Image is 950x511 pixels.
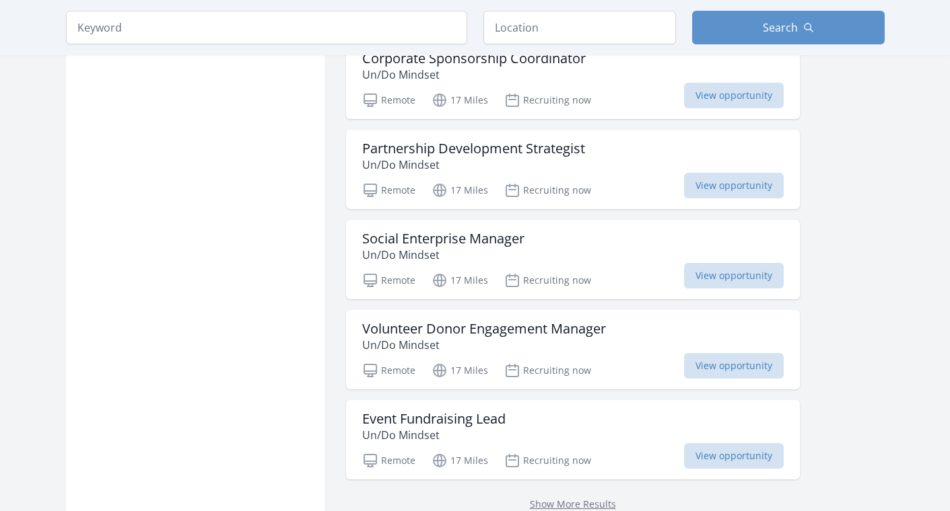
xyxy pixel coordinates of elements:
[362,50,586,67] h3: Corporate Sponsorship Coordinator
[362,141,585,157] h3: Partnership Development Strategist
[362,182,415,198] p: Remote
[362,67,586,83] p: Un/Do Mindset
[432,272,488,288] p: 17 Miles
[684,173,784,198] span: View opportunity
[432,362,488,379] p: 17 Miles
[684,353,784,379] span: View opportunity
[504,362,591,379] p: Recruiting now
[684,83,784,108] span: View opportunity
[432,453,488,469] p: 17 Miles
[362,231,524,247] h3: Social Enterprise Manager
[483,11,676,44] input: Location
[362,157,585,173] p: Un/Do Mindset
[504,92,591,108] p: Recruiting now
[346,220,800,299] a: Social Enterprise Manager Un/Do Mindset Remote 17 Miles Recruiting now View opportunity
[362,92,415,108] p: Remote
[346,310,800,389] a: Volunteer Donor Engagement Manager Un/Do Mindset Remote 17 Miles Recruiting now View opportunity
[763,19,798,36] span: Search
[504,182,591,198] p: Recruiting now
[362,321,606,337] h3: Volunteer Donor Engagement Manager
[362,453,415,469] p: Remote
[362,427,506,443] p: Un/Do Mindset
[362,411,506,427] h3: Event Fundraising Lead
[346,130,800,209] a: Partnership Development Strategist Un/Do Mindset Remote 17 Miles Recruiting now View opportunity
[684,443,784,469] span: View opportunity
[504,453,591,469] p: Recruiting now
[346,40,800,119] a: Corporate Sponsorship Coordinator Un/Do Mindset Remote 17 Miles Recruiting now View opportunity
[362,362,415,379] p: Remote
[362,337,606,353] p: Un/Do Mindset
[692,11,885,44] button: Search
[362,247,524,263] p: Un/Do Mindset
[530,498,616,510] a: Show More Results
[684,263,784,288] span: View opportunity
[362,272,415,288] p: Remote
[66,11,467,44] input: Keyword
[346,400,800,479] a: Event Fundraising Lead Un/Do Mindset Remote 17 Miles Recruiting now View opportunity
[504,272,591,288] p: Recruiting now
[432,182,488,198] p: 17 Miles
[432,92,488,108] p: 17 Miles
